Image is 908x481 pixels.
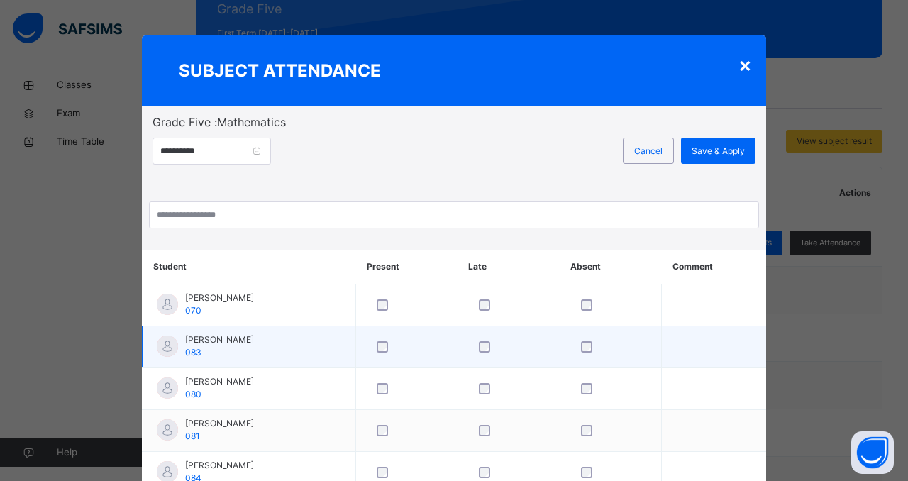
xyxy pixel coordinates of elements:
[458,250,560,284] th: Late
[185,347,201,358] span: 083
[662,250,766,284] th: Comment
[185,431,200,441] span: 081
[153,114,755,131] span: Grade Five : Mathematics
[185,389,201,399] span: 080
[185,305,201,316] span: 070
[851,431,894,474] button: Open asap
[356,250,458,284] th: Present
[179,58,381,84] span: SUBJECT ATTENDANCE
[738,50,752,79] div: ×
[692,145,745,157] span: Save & Apply
[185,292,254,304] span: [PERSON_NAME]
[560,250,662,284] th: Absent
[185,375,254,388] span: [PERSON_NAME]
[185,333,254,346] span: [PERSON_NAME]
[634,145,663,157] span: Cancel
[143,250,356,284] th: Student
[185,459,254,472] span: [PERSON_NAME]
[185,417,254,430] span: [PERSON_NAME]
